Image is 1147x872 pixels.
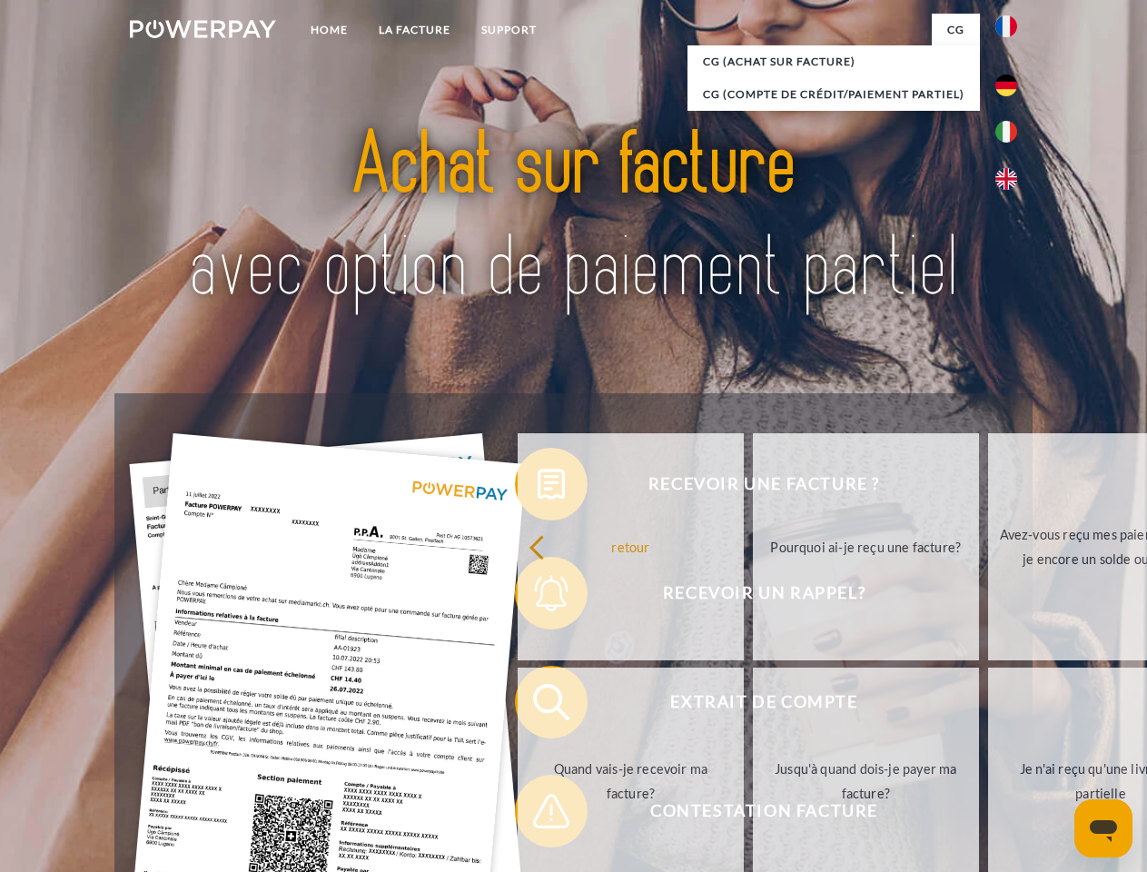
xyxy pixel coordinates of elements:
a: Support [466,14,552,46]
a: Home [295,14,363,46]
div: retour [529,534,733,559]
a: CG [932,14,980,46]
a: CG (achat sur facture) [687,45,980,78]
img: logo-powerpay-white.svg [130,20,276,38]
img: en [995,168,1017,190]
div: Quand vais-je recevoir ma facture? [529,757,733,806]
img: fr [995,15,1017,37]
div: Pourquoi ai-je reçu une facture? [764,534,968,559]
a: LA FACTURE [363,14,466,46]
div: Jusqu'à quand dois-je payer ma facture? [764,757,968,806]
a: CG (Compte de crédit/paiement partiel) [687,78,980,111]
iframe: Bouton de lancement de la fenêtre de messagerie [1074,799,1132,857]
img: de [995,74,1017,96]
img: title-powerpay_fr.svg [173,87,974,348]
img: it [995,121,1017,143]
